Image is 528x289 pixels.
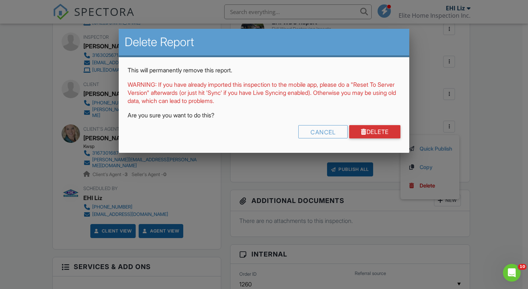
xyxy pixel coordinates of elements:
span: 10 [518,264,527,270]
div: Cancel [298,125,348,138]
a: Delete [349,125,400,138]
h2: Delete Report [125,35,403,49]
p: This will permanently remove this report. [128,66,400,74]
p: WARNING: If you have already imported this inspection to the mobile app, please do a "Reset To Se... [128,80,400,105]
iframe: Intercom live chat [503,264,521,282]
p: Are you sure you want to do this? [128,111,400,119]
